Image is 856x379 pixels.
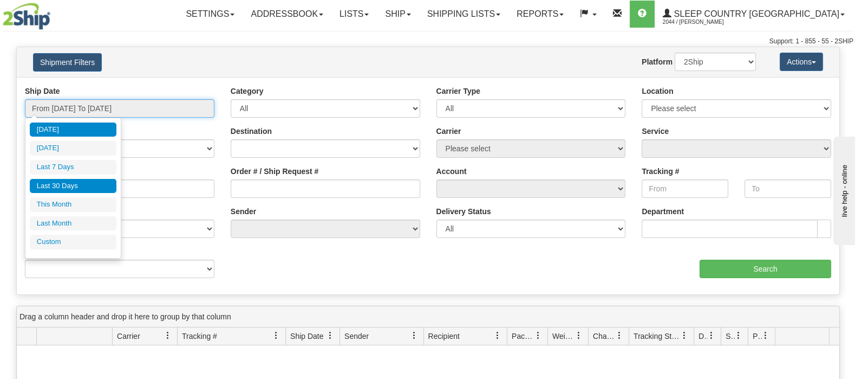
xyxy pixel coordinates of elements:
li: Last Month [30,216,116,231]
div: grid grouping header [17,306,839,327]
a: Shipping lists [419,1,508,28]
span: Tracking # [182,331,217,342]
a: Sleep Country [GEOGRAPHIC_DATA] 2044 / [PERSON_NAME] [655,1,853,28]
label: Order # / Ship Request # [231,166,319,177]
a: Ship [377,1,419,28]
a: Tracking # filter column settings [267,326,285,345]
li: [DATE] [30,141,116,156]
label: Ship Date [25,86,60,97]
label: Category [231,86,264,97]
label: Delivery Status [436,206,491,217]
li: Last 30 Days [30,179,116,194]
label: Sender [231,206,256,217]
a: Pickup Status filter column settings [756,326,775,345]
span: Charge [593,331,616,342]
a: Addressbook [243,1,331,28]
label: Tracking # [642,166,679,177]
label: Account [436,166,467,177]
a: Ship Date filter column settings [321,326,339,345]
label: Destination [231,126,272,137]
a: Charge filter column settings [610,326,629,345]
input: To [744,179,831,198]
a: Carrier filter column settings [159,326,177,345]
a: Packages filter column settings [529,326,547,345]
span: Carrier [117,331,140,342]
label: Department [642,206,684,217]
iframe: chat widget [831,134,855,245]
div: Support: 1 - 855 - 55 - 2SHIP [3,37,853,46]
span: Ship Date [290,331,323,342]
button: Shipment Filters [33,53,102,72]
li: Last 7 Days [30,160,116,175]
span: Sender [344,331,369,342]
label: Service [642,126,669,137]
span: Sleep Country [GEOGRAPHIC_DATA] [671,9,839,18]
span: 2044 / [PERSON_NAME] [663,17,744,28]
div: live help - online [8,9,100,17]
a: Shipment Issues filter column settings [729,326,748,345]
span: Recipient [428,331,460,342]
li: This Month [30,197,116,212]
a: Delivery Status filter column settings [702,326,721,345]
span: Delivery Status [698,331,708,342]
a: Reports [508,1,572,28]
span: Weight [552,331,575,342]
label: Location [642,86,673,97]
a: Settings [178,1,243,28]
span: Pickup Status [753,331,762,342]
img: logo2044.jpg [3,3,50,30]
span: Packages [512,331,534,342]
input: From [642,179,728,198]
label: Carrier Type [436,86,480,97]
a: Sender filter column settings [405,326,423,345]
span: Tracking Status [633,331,681,342]
a: Weight filter column settings [570,326,588,345]
li: Custom [30,235,116,249]
a: Lists [331,1,377,28]
label: Carrier [436,126,461,137]
label: Platform [642,56,672,67]
li: [DATE] [30,123,116,137]
a: Tracking Status filter column settings [675,326,694,345]
button: Actions [780,53,823,71]
span: Shipment Issues [726,331,735,342]
input: Search [700,260,831,278]
a: Recipient filter column settings [488,326,507,345]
